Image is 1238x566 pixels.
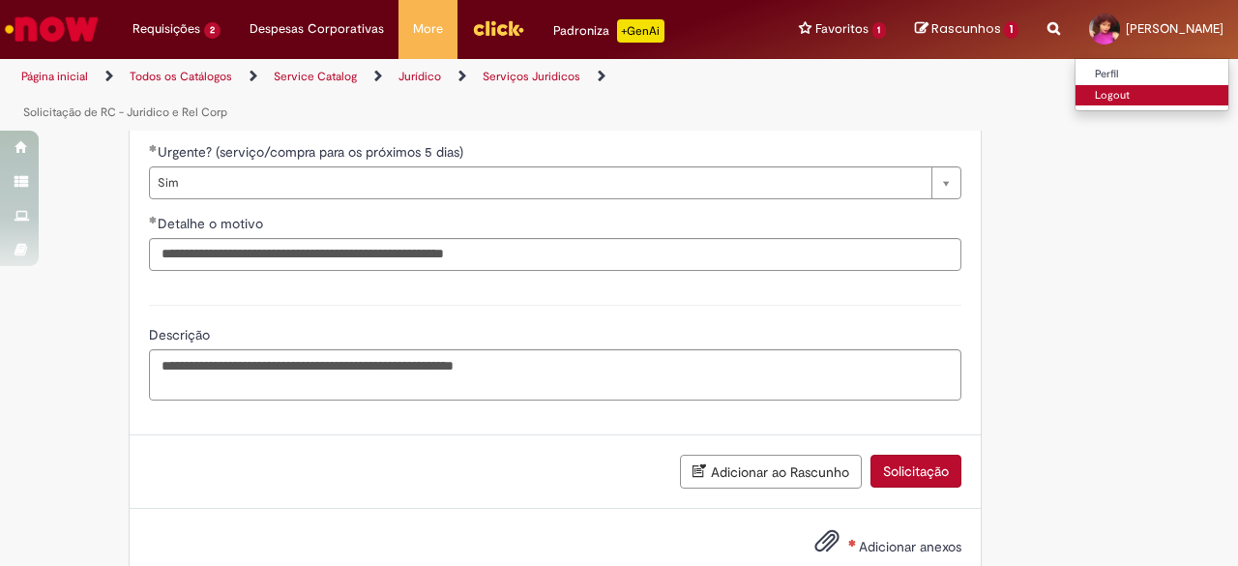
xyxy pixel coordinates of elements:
span: Urgente? (serviço/compra para os próximos 5 dias) [158,143,467,161]
span: Obrigatório Preenchido [149,216,158,223]
span: Favoritos [815,19,869,39]
span: Detalhe o motivo [158,215,267,232]
a: Service Catalog [274,69,357,84]
button: Solicitação [870,455,961,488]
ul: Trilhas de página [15,59,811,131]
a: Página inicial [21,69,88,84]
span: Rascunhos [931,19,1001,38]
a: Perfil [1076,64,1228,85]
input: Detalhe o motivo [149,238,961,271]
div: Padroniza [553,19,664,43]
span: Adicionar anexos [859,538,961,555]
span: More [413,19,443,39]
span: Obrigatório Preenchido [149,144,158,152]
span: 1 [872,22,887,39]
span: 1 [1004,21,1018,39]
span: Despesas Corporativas [250,19,384,39]
span: Requisições [133,19,200,39]
p: +GenAi [617,19,664,43]
a: Todos os Catálogos [130,69,232,84]
button: Adicionar ao Rascunho [680,455,862,489]
a: Solicitação de RC - Juridico e Rel Corp [23,104,227,120]
a: Jurídico [398,69,441,84]
span: Descrição [149,326,214,343]
a: Logout [1076,85,1228,106]
textarea: Descrição [149,349,961,401]
span: Sim [158,167,922,198]
a: Rascunhos [915,20,1018,39]
span: 2 [204,22,221,39]
span: [PERSON_NAME] [1126,20,1223,37]
a: Serviços Juridicos [483,69,580,84]
img: click_logo_yellow_360x200.png [472,14,524,43]
img: ServiceNow [2,10,102,48]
